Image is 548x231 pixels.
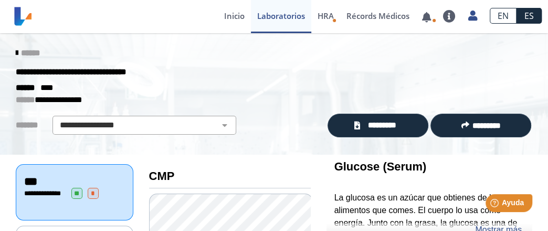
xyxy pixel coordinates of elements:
[318,11,334,21] span: HRA
[334,160,427,173] b: Glucose (Serum)
[455,190,536,219] iframe: Help widget launcher
[149,169,175,183] b: CMP
[490,8,517,24] a: EN
[517,8,542,24] a: ES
